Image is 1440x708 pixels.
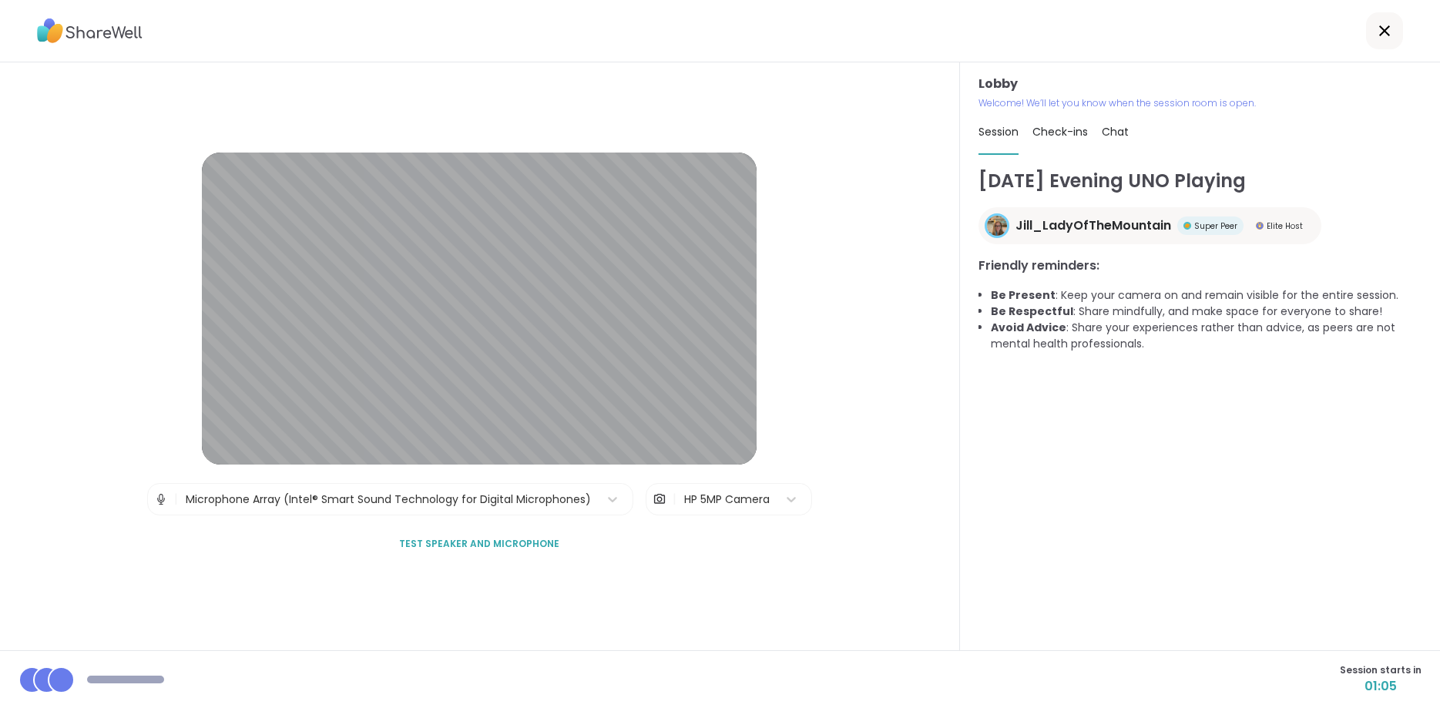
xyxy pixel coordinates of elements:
[653,484,666,515] img: Camera
[991,320,1066,335] b: Avoid Advice
[393,528,566,560] button: Test speaker and microphone
[991,320,1422,352] li: : Share your experiences rather than advice, as peers are not mental health professionals.
[154,484,168,515] img: Microphone
[978,257,1422,275] h3: Friendly reminders:
[37,13,143,49] img: ShareWell Logo
[978,124,1019,139] span: Session
[399,537,559,551] span: Test speaker and microphone
[1183,222,1191,230] img: Super Peer
[1256,222,1264,230] img: Elite Host
[991,287,1056,303] b: Be Present
[1015,216,1171,235] span: Jill_LadyOfTheMountain
[991,287,1422,304] li: : Keep your camera on and remain visible for the entire session.
[684,492,770,508] div: HP 5MP Camera
[1032,124,1088,139] span: Check-ins
[186,492,591,508] div: Microphone Array (Intel® Smart Sound Technology for Digital Microphones)
[991,304,1073,319] b: Be Respectful
[987,216,1007,236] img: Jill_LadyOfTheMountain
[673,484,676,515] span: |
[174,484,178,515] span: |
[978,75,1422,93] h3: Lobby
[1340,677,1422,696] span: 01:05
[1340,663,1422,677] span: Session starts in
[978,207,1321,244] a: Jill_LadyOfTheMountainJill_LadyOfTheMountainSuper PeerSuper PeerElite HostElite Host
[1102,124,1129,139] span: Chat
[978,167,1422,195] h1: [DATE] Evening UNO Playing
[978,96,1422,110] p: Welcome! We’ll let you know when the session room is open.
[1194,220,1237,232] span: Super Peer
[1267,220,1303,232] span: Elite Host
[991,304,1422,320] li: : Share mindfully, and make space for everyone to share!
